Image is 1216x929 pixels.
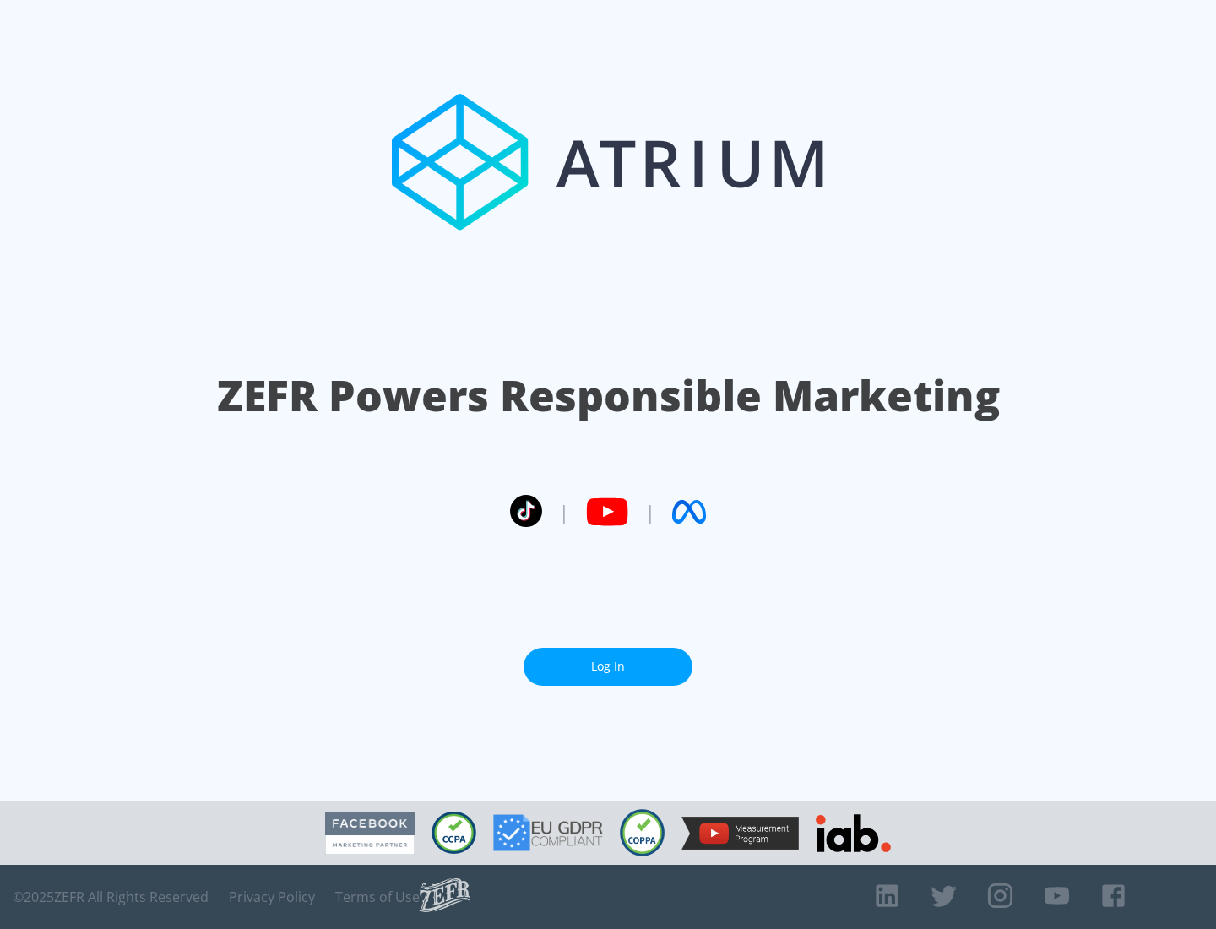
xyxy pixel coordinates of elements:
span: | [645,499,655,524]
img: Facebook Marketing Partner [325,812,415,855]
img: IAB [816,814,891,852]
span: | [559,499,569,524]
a: Privacy Policy [229,888,315,905]
img: YouTube Measurement Program [681,817,799,850]
h1: ZEFR Powers Responsible Marketing [217,367,1000,425]
img: COPPA Compliant [620,809,665,856]
img: CCPA Compliant [432,812,476,854]
span: © 2025 ZEFR All Rights Reserved [13,888,209,905]
img: GDPR Compliant [493,814,603,851]
a: Terms of Use [335,888,420,905]
a: Log In [524,648,692,686]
